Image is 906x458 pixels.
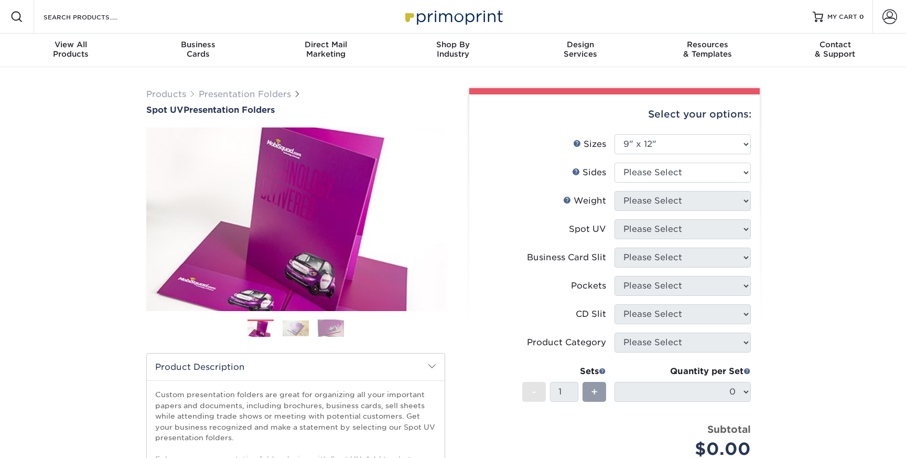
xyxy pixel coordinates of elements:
a: DesignServices [516,34,644,67]
div: Sizes [573,138,606,151]
a: Shop ByIndustry [390,34,517,67]
div: & Support [771,40,899,59]
img: Primoprint [401,5,505,28]
div: Products [7,40,135,59]
div: Product Category [527,336,606,349]
a: Direct MailMarketing [262,34,390,67]
img: Spot UV 01 [146,116,445,323]
span: Design [516,40,644,49]
div: Quantity per Set [614,365,751,378]
div: Spot UV [569,223,606,236]
input: SEARCH PRODUCTS..... [42,10,145,23]
span: Resources [644,40,771,49]
a: Products [146,89,186,99]
a: Spot UVPresentation Folders [146,105,445,115]
div: Services [516,40,644,59]
span: View All [7,40,135,49]
h2: Product Description [147,354,445,380]
div: & Templates [644,40,771,59]
span: Business [135,40,262,49]
a: BusinessCards [135,34,262,67]
a: View AllProducts [7,34,135,67]
a: Resources& Templates [644,34,771,67]
div: Marketing [262,40,390,59]
div: Cards [135,40,262,59]
div: CD Slit [576,308,606,321]
span: - [532,384,536,400]
div: Sides [572,166,606,179]
h1: Presentation Folders [146,105,445,115]
span: Shop By [390,40,517,49]
img: Presentation Folders 03 [318,319,344,337]
div: Select your options: [478,94,751,134]
div: Sets [522,365,606,378]
img: Presentation Folders 01 [247,320,274,338]
a: Presentation Folders [199,89,291,99]
span: + [591,384,598,400]
div: Business Card Slit [527,251,606,264]
div: Pockets [571,280,606,292]
span: Contact [771,40,899,49]
strong: Subtotal [707,423,751,435]
span: 0 [859,13,864,20]
img: Presentation Folders 02 [283,320,309,336]
span: MY CART [827,13,857,22]
a: Contact& Support [771,34,899,67]
span: Spot UV [146,105,184,115]
div: Weight [563,195,606,207]
span: Direct Mail [262,40,390,49]
div: Industry [390,40,517,59]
